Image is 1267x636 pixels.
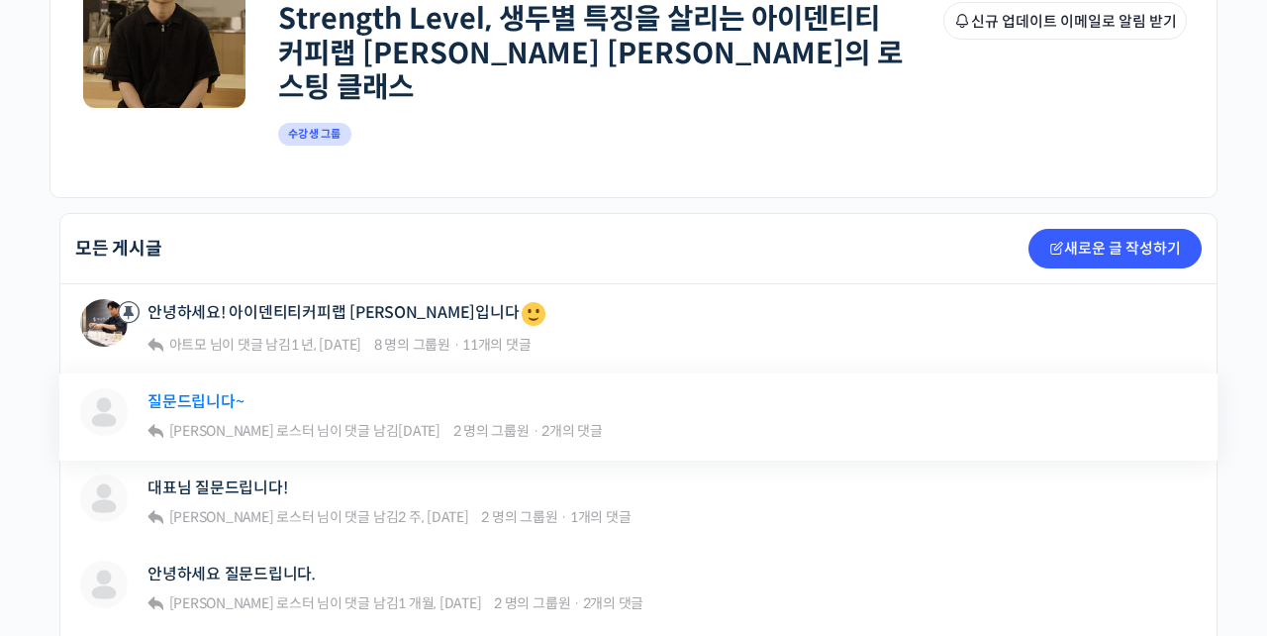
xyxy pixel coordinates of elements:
[278,123,351,146] span: 수강생 그룹
[398,508,468,526] a: 2 주, [DATE]
[481,508,557,526] span: 2 명의 그룹원
[570,508,632,526] span: 1개의 댓글
[166,594,482,612] span: 님이 댓글 남김
[166,422,440,440] span: 님이 댓글 남김
[453,336,460,354] span: ·
[147,299,548,329] a: 안녕하세요! 아이덴티티커피랩 [PERSON_NAME]입니다
[166,336,361,354] span: 님이 댓글 남김
[166,422,315,440] a: [PERSON_NAME] 로스터
[147,478,287,497] a: 대표님 질문드립니다!
[533,422,539,440] span: ·
[62,501,74,517] span: 홈
[522,302,545,326] img: 🙂
[166,508,315,526] a: [PERSON_NAME] 로스터
[494,594,570,612] span: 2 명의 그룹원
[374,336,450,354] span: 8 명의 그룹원
[169,422,315,440] span: [PERSON_NAME] 로스터
[147,392,244,411] a: 질문드립니다~
[278,1,903,105] a: Strength Level, 생두별 특징을 살리는 아이덴티티 커피랩 [PERSON_NAME] [PERSON_NAME]의 로스팅 클래스
[147,565,316,583] a: 안녕하세요 질문드립니다.
[166,594,315,612] a: [PERSON_NAME] 로스터
[560,508,567,526] span: ·
[398,594,481,612] a: 1 개월, [DATE]
[541,422,603,440] span: 2개의 댓글
[306,501,330,517] span: 설정
[169,594,315,612] span: [PERSON_NAME] 로스터
[398,422,440,440] a: [DATE]
[1028,229,1202,268] a: 새로운 글 작성하기
[166,336,207,354] a: 아트모
[291,336,361,354] a: 1 년, [DATE]
[6,472,131,521] a: 홈
[166,508,469,526] span: 님이 댓글 남김
[573,594,580,612] span: ·
[583,594,644,612] span: 2개의 댓글
[169,336,207,354] span: 아트모
[943,2,1187,40] button: 신규 업데이트 이메일로 알림 받기
[181,502,205,518] span: 대화
[131,472,255,521] a: 대화
[75,240,162,258] h2: 모든 게시글
[255,472,380,521] a: 설정
[453,422,530,440] span: 2 명의 그룹원
[462,336,531,354] span: 11개의 댓글
[169,508,315,526] span: [PERSON_NAME] 로스터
